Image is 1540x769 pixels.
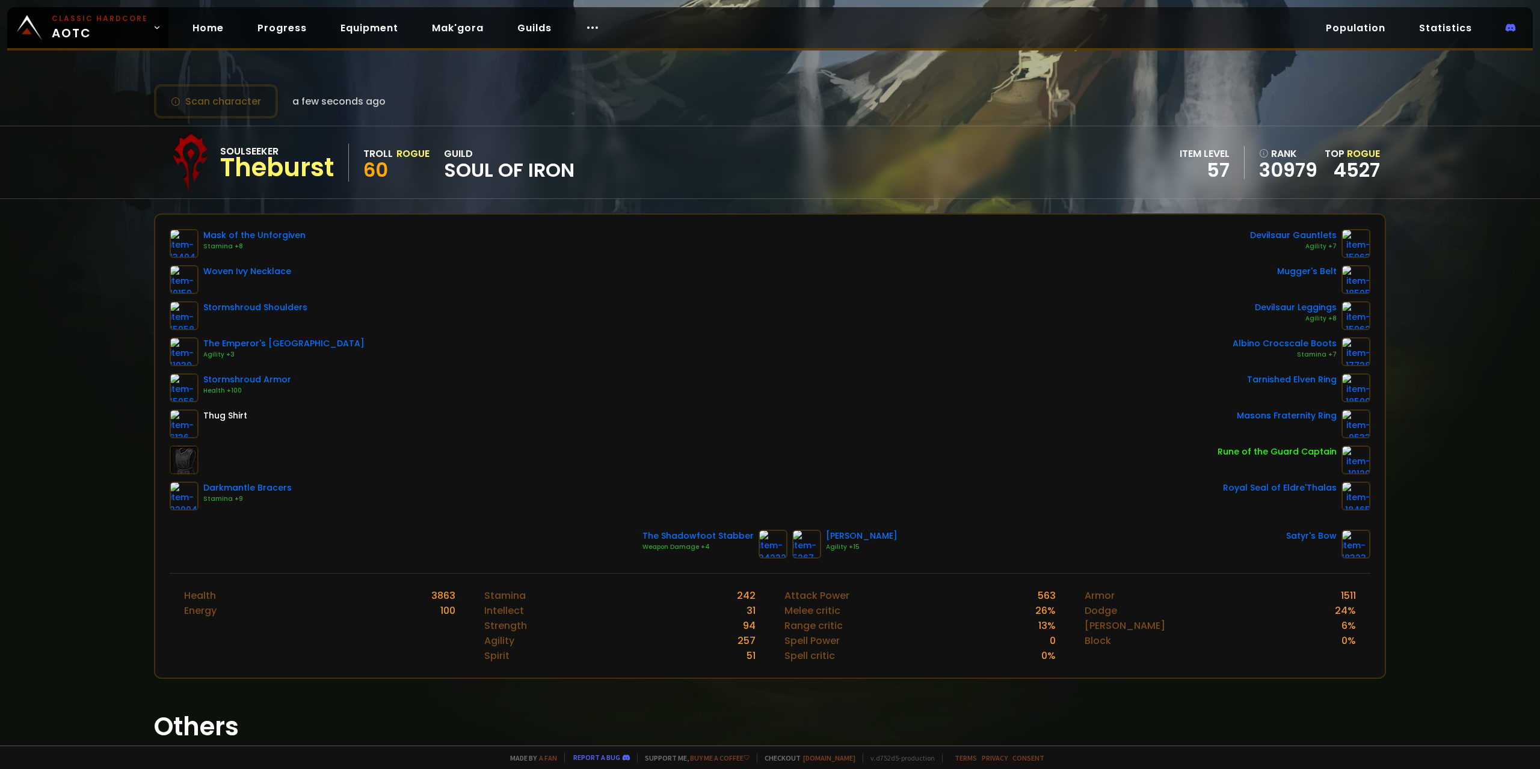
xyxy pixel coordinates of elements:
[203,409,247,422] div: Thug Shirt
[1218,446,1337,458] div: Rune of the Guard Captain
[1341,618,1356,633] div: 6 %
[1341,337,1370,366] img: item-17728
[826,530,898,542] div: [PERSON_NAME]
[863,753,935,762] span: v. d752d5 - production
[1085,588,1115,603] div: Armor
[747,648,756,663] div: 51
[1085,603,1117,618] div: Dodge
[484,588,526,603] div: Stamina
[1050,633,1056,648] div: 0
[784,603,840,618] div: Melee critic
[784,633,840,648] div: Spell Power
[1341,265,1370,294] img: item-18505
[484,648,510,663] div: Spirit
[484,633,514,648] div: Agility
[1233,337,1337,350] div: Albino Crocscale Boots
[203,373,291,386] div: Stormshroud Armor
[508,16,561,40] a: Guilds
[170,337,199,366] img: item-11930
[170,409,199,438] img: item-6136
[1223,482,1337,494] div: Royal Seal of Eldre'Thalas
[982,753,1008,762] a: Privacy
[444,146,574,179] div: guild
[743,618,756,633] div: 94
[331,16,408,40] a: Equipment
[203,482,292,494] div: Darkmantle Bracers
[1409,16,1482,40] a: Statistics
[396,146,430,161] div: Rogue
[292,94,386,109] span: a few seconds ago
[154,708,1386,746] h1: Others
[184,588,216,603] div: Health
[1341,588,1356,603] div: 1511
[747,603,756,618] div: 31
[203,350,365,360] div: Agility +3
[503,753,557,762] span: Made by
[690,753,750,762] a: Buy me a coffee
[826,542,898,552] div: Agility +15
[1341,229,1370,258] img: item-15063
[431,588,455,603] div: 3863
[1035,603,1056,618] div: 26 %
[203,242,306,251] div: Stamina +8
[220,159,334,177] div: Theburst
[170,373,199,402] img: item-15056
[203,494,292,504] div: Stamina +9
[363,146,393,161] div: Troll
[955,753,977,762] a: Terms
[1341,530,1370,559] img: item-18323
[183,16,233,40] a: Home
[1255,301,1337,314] div: Devilsaur Leggings
[1341,482,1370,510] img: item-18465
[1085,618,1165,633] div: [PERSON_NAME]
[784,618,843,633] div: Range critic
[7,7,168,48] a: Classic HardcoreAOTC
[444,161,574,179] span: Soul of Iron
[170,482,199,510] img: item-22004
[484,603,524,618] div: Intellect
[784,648,835,663] div: Spell critic
[1286,530,1337,542] div: Satyr's Bow
[363,156,388,183] span: 60
[484,618,527,633] div: Strength
[1180,146,1230,161] div: item level
[1341,301,1370,330] img: item-15062
[440,603,455,618] div: 100
[203,229,306,242] div: Mask of the Unforgiven
[637,753,750,762] span: Support me,
[1255,314,1337,323] div: Agility +8
[203,301,307,314] div: Stormshroud Shoulders
[203,265,291,278] div: Woven Ivy Necklace
[170,265,199,294] img: item-19159
[1259,161,1317,179] a: 30979
[1233,350,1337,360] div: Stamina +7
[184,603,217,618] div: Energy
[203,337,365,350] div: The Emperor's [GEOGRAPHIC_DATA]
[248,16,316,40] a: Progress
[792,530,821,559] img: item-5267
[1341,446,1370,474] img: item-19120
[1085,633,1111,648] div: Block
[642,530,754,542] div: The Shadowfoot Stabber
[1180,161,1230,179] div: 57
[203,386,291,396] div: Health +100
[52,13,148,42] span: AOTC
[1250,229,1337,242] div: Devilsaur Gauntlets
[738,633,756,648] div: 257
[1038,618,1056,633] div: 13 %
[803,753,855,762] a: [DOMAIN_NAME]
[1341,409,1370,438] img: item-9533
[737,588,756,603] div: 242
[539,753,557,762] a: a fan
[1247,373,1337,386] div: Tarnished Elven Ring
[1335,603,1356,618] div: 24 %
[422,16,493,40] a: Mak'gora
[1325,146,1380,161] div: Top
[220,144,334,159] div: Soulseeker
[52,13,148,24] small: Classic Hardcore
[784,588,849,603] div: Attack Power
[759,530,787,559] img: item-24222
[642,542,754,552] div: Weapon Damage +4
[1341,633,1356,648] div: 0 %
[1341,373,1370,402] img: item-18500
